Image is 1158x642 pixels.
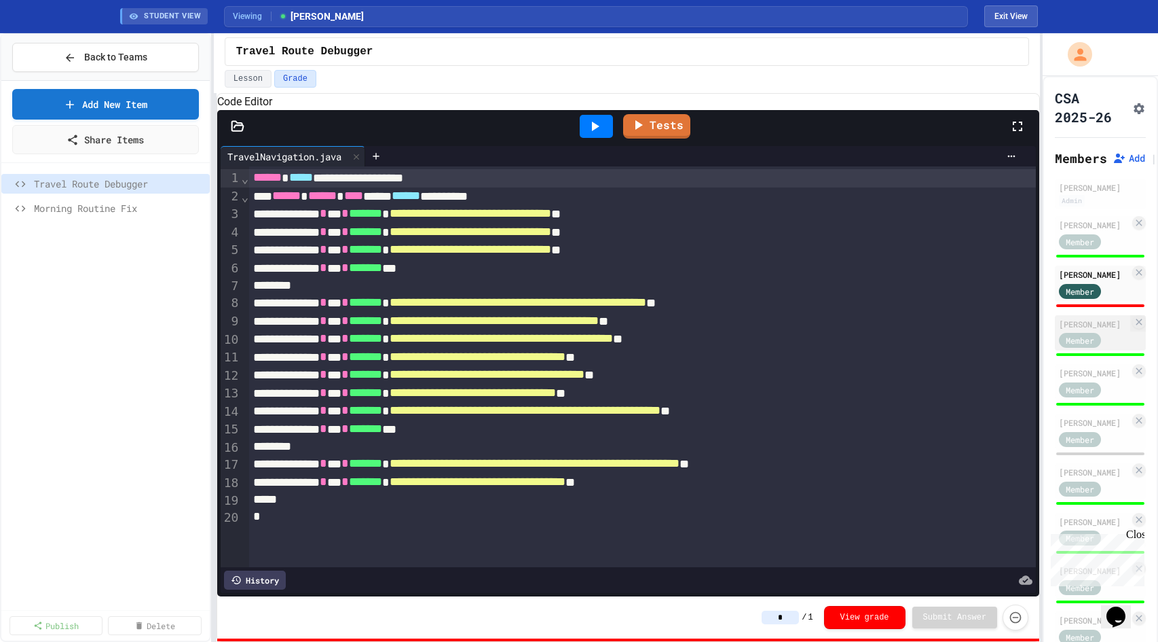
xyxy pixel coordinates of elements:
span: Travel Route Debugger [236,43,373,60]
div: TravelNavigation.java [221,149,348,164]
div: [PERSON_NAME] [1059,219,1129,231]
div: 15 [221,421,241,439]
div: 12 [221,367,241,385]
div: Chat with us now!Close [5,5,94,86]
div: 6 [221,260,241,278]
div: [PERSON_NAME] [1059,318,1129,330]
span: Member [1066,433,1094,446]
span: STUDENT VIEW [144,11,201,22]
span: Member [1066,236,1094,248]
div: 11 [221,349,241,367]
div: 13 [221,385,241,403]
span: Back to Teams [84,50,147,65]
button: Add [1113,151,1145,165]
h1: CSA 2025-26 [1055,88,1127,126]
span: Member [1066,285,1094,298]
a: Add New Item [12,89,199,120]
button: Force resubmission of student's answer (Admin only) [1003,605,1028,630]
span: [PERSON_NAME] [278,10,364,24]
div: 1 [221,169,241,188]
div: [PERSON_NAME] [1059,466,1129,478]
div: My Account [1053,39,1096,70]
button: Grade [274,70,316,88]
span: Member [1066,483,1094,495]
span: Member [1066,384,1094,396]
div: [PERSON_NAME] [1059,268,1129,281]
div: 16 [221,439,241,456]
div: [PERSON_NAME] [1059,416,1129,429]
span: Member [1066,334,1094,346]
div: [PERSON_NAME] [1059,614,1129,626]
div: 4 [221,224,241,242]
div: History [224,571,286,590]
div: TravelNavigation.java [221,146,365,166]
div: 7 [221,277,241,294]
div: 20 [221,509,241,526]
span: | [1151,150,1157,166]
span: Travel Route Debugger [34,177,204,191]
a: Tests [623,114,690,139]
span: Morning Routine Fix [34,201,204,215]
button: Back to Teams [12,43,199,72]
div: 14 [221,403,241,421]
div: 19 [221,492,241,509]
div: 18 [221,474,241,493]
h6: Code Editor [217,94,1039,110]
a: Delete [108,616,201,635]
div: [PERSON_NAME] [1059,367,1129,379]
div: [PERSON_NAME] [1059,516,1129,528]
button: View grade [824,606,905,629]
div: [PERSON_NAME] [1059,181,1142,194]
div: 10 [221,331,241,349]
span: Fold line [240,171,249,185]
button: Assignment Settings [1132,99,1146,115]
div: Admin [1059,195,1085,207]
iframe: chat widget [1045,529,1144,586]
a: Share Items [12,125,199,154]
div: 9 [221,313,241,331]
button: Lesson [225,70,272,88]
iframe: chat widget [1101,588,1144,628]
a: Publish [10,616,102,635]
span: 1 [808,612,813,623]
h2: Members [1055,149,1107,168]
span: Submit Answer [923,612,987,623]
span: / [802,612,806,623]
span: Fold line [240,190,249,204]
div: 17 [221,456,241,474]
span: Member [1066,582,1094,594]
span: Viewing [233,10,272,22]
div: 5 [221,241,241,260]
div: 3 [221,205,241,224]
button: Exit student view [984,5,1038,27]
div: 2 [221,188,241,206]
div: 8 [221,294,241,313]
button: Submit Answer [912,607,998,628]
